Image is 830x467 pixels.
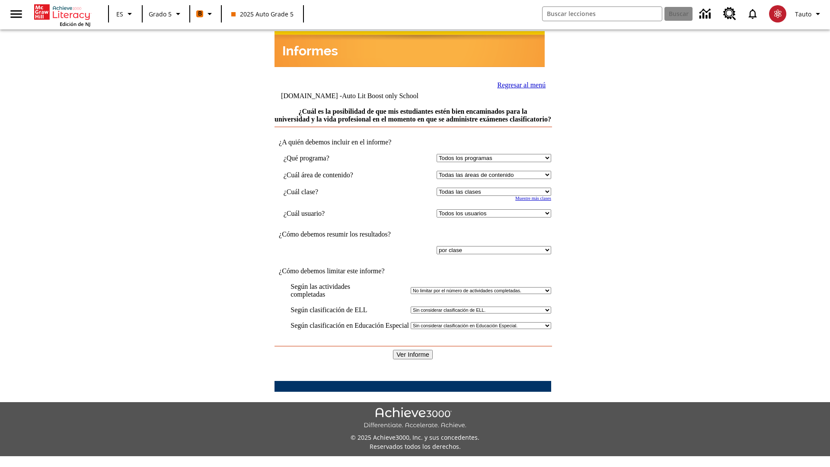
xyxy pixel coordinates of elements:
span: Edición de NJ [60,21,90,27]
nobr: ¿Cuál área de contenido? [284,171,353,179]
a: Regresar al menú [497,81,546,89]
input: Buscar campo [543,7,662,21]
a: Muestre más clases [515,196,551,201]
img: avatar image [769,5,786,22]
nobr: Auto Lit Boost only School [342,92,418,99]
input: Ver Informe [393,350,433,359]
a: Notificaciones [741,3,764,25]
td: ¿Cómo debemos limitar este informe? [275,267,551,275]
div: Portada [34,3,90,27]
img: header [275,31,545,67]
a: ¿Cuál es la posibilidad de que mis estudiantes estén bien encaminados para la universidad y la vi... [275,108,551,123]
button: Boost El color de la clase es anaranjado. Cambiar el color de la clase. [193,6,218,22]
span: Tauto [795,10,811,19]
span: B [198,8,202,19]
img: Achieve3000 Differentiate Accelerate Achieve [364,407,466,429]
span: ES [116,10,123,19]
button: Lenguaje: ES, Selecciona un idioma [112,6,139,22]
td: Según clasificación en Educación Especial [290,322,409,329]
td: [DOMAIN_NAME] - [281,92,444,100]
a: Centro de información [694,2,718,26]
span: Grado 5 [149,10,172,19]
td: ¿A quién debemos incluir en el informe? [275,138,551,146]
button: Escoja un nuevo avatar [764,3,792,25]
td: ¿Cómo debemos resumir los resultados? [275,230,551,238]
a: Centro de recursos, Se abrirá en una pestaña nueva. [718,2,741,26]
button: Grado: Grado 5, Elige un grado [145,6,187,22]
td: Según clasificación de ELL [290,306,409,314]
td: ¿Cuál usuario? [284,209,383,218]
td: ¿Cuál clase? [284,188,383,196]
button: Abrir el menú lateral [3,1,29,27]
td: Según las actividades completadas [290,283,409,298]
span: 2025 Auto Grade 5 [231,10,294,19]
button: Perfil/Configuración [792,6,827,22]
td: ¿Qué programa? [284,154,383,162]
